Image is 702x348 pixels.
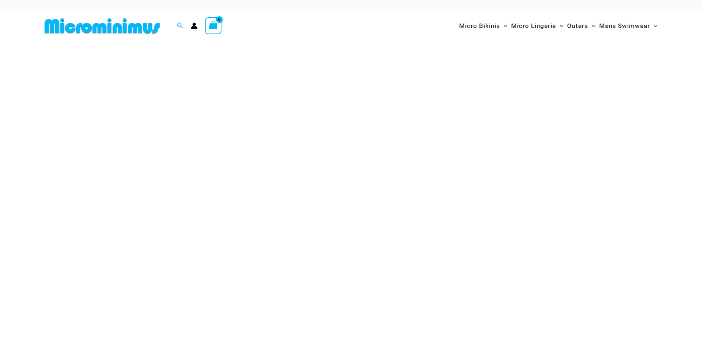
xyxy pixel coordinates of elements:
[650,17,657,35] span: Menu Toggle
[456,14,661,38] nav: Site Navigation
[597,15,659,37] a: Mens SwimwearMenu ToggleMenu Toggle
[509,15,565,37] a: Micro LingerieMenu ToggleMenu Toggle
[205,17,222,34] a: View Shopping Cart, empty
[459,17,500,35] span: Micro Bikinis
[599,17,650,35] span: Mens Swimwear
[567,17,588,35] span: Outers
[588,17,596,35] span: Menu Toggle
[177,21,184,31] a: Search icon link
[42,18,163,34] img: MM SHOP LOGO FLAT
[457,15,509,37] a: Micro BikinisMenu ToggleMenu Toggle
[565,15,597,37] a: OutersMenu ToggleMenu Toggle
[556,17,563,35] span: Menu Toggle
[511,17,556,35] span: Micro Lingerie
[500,17,507,35] span: Menu Toggle
[191,22,198,29] a: Account icon link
